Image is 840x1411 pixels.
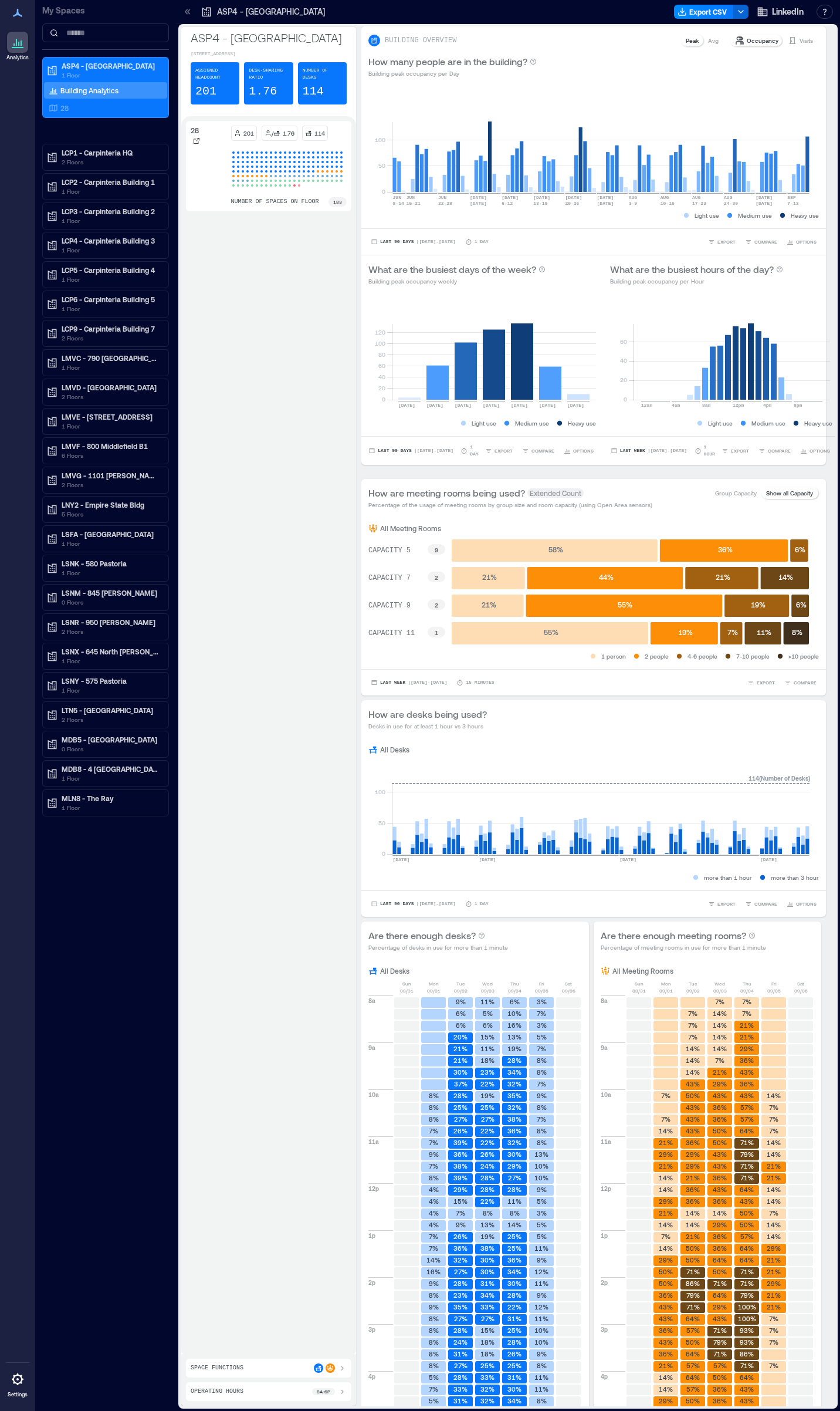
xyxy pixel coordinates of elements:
[757,628,771,636] text: 11 %
[42,5,169,16] p: My Spaces
[62,617,160,627] p: LSNR - 950 [PERSON_NAME]
[62,529,160,539] p: LSFA - [GEOGRAPHIC_DATA]
[62,705,160,715] p: LTN5 - [GEOGRAPHIC_DATA]
[375,788,385,795] tspan: 100
[751,600,766,609] text: 19 %
[544,628,558,636] text: 55 %
[483,445,515,457] button: EXPORT
[368,486,525,500] p: How are meeting rooms being used?
[438,195,447,200] text: JUN
[368,677,449,688] button: Last Week |[DATE]-[DATE]
[62,480,160,490] p: 2 Floors
[62,647,160,656] p: LSNX - 645 North [PERSON_NAME]
[378,162,385,169] tspan: 50
[772,6,804,18] span: LinkedIn
[62,157,160,167] p: 2 Floors
[782,677,819,688] button: COMPARE
[62,275,160,284] p: 1 Floor
[480,1033,494,1041] text: 15%
[427,987,441,994] p: 09/01
[272,129,273,138] p: /
[62,383,160,392] p: LMVD - [GEOGRAPHIC_DATA]
[610,262,774,276] p: What are the busiest hours of the day?
[754,900,777,907] span: COMPARE
[62,451,160,460] p: 6 Floors
[62,392,160,401] p: 2 Floors
[480,998,494,1005] text: 11%
[375,329,385,336] tspan: 120
[191,29,347,46] p: ASP4 - [GEOGRAPHIC_DATA]
[527,488,584,498] span: Extended Count
[708,36,719,45] p: Avg
[641,403,652,408] text: 12am
[62,794,160,803] p: MLN8 - The Ray
[400,987,414,994] p: 08/31
[686,987,700,994] p: 09/02
[515,418,549,428] p: Medium use
[62,70,160,80] p: 1 Floor
[191,126,199,135] p: 28
[717,238,736,245] span: EXPORT
[757,679,775,686] span: EXPORT
[368,929,476,943] p: Are there enough desks?
[740,987,754,994] p: 09/04
[731,447,749,454] span: EXPORT
[382,850,385,857] tspan: 0
[454,987,468,994] p: 09/02
[507,1010,521,1017] text: 10%
[456,1010,466,1017] text: 6%
[378,819,385,826] tspan: 50
[393,201,404,206] text: 8-14
[740,1033,754,1041] text: 21%
[453,1033,468,1041] text: 20%
[688,1021,697,1029] text: 7%
[798,445,832,457] button: OPTIONS
[760,857,777,862] text: [DATE]
[568,418,596,428] p: Heavy use
[688,1010,697,1017] text: 7%
[62,598,160,607] p: 0 Floors
[195,83,216,100] p: 201
[482,980,493,987] p: Wed
[502,195,519,200] text: [DATE]
[702,403,711,408] text: 8am
[562,987,575,994] p: 09/06
[426,403,443,408] text: [DATE]
[62,715,160,724] p: 2 Floors
[398,403,415,408] text: [DATE]
[62,764,160,774] p: MDB8 - 4 [GEOGRAPHIC_DATA]
[368,629,415,637] text: CAPACITY 11
[507,1033,521,1041] text: 13%
[62,333,160,343] p: 2 Floors
[708,418,733,428] p: Light use
[62,363,160,372] p: 1 Floor
[303,67,342,81] p: Number of Desks
[686,1045,700,1052] text: 14%
[724,195,733,200] text: AUG
[620,376,627,383] tspan: 20
[771,873,819,882] p: more than 3 hour
[62,421,160,431] p: 1 Floor
[378,351,385,358] tspan: 80
[740,1021,754,1029] text: 21%
[794,679,817,686] span: COMPARE
[565,980,572,987] p: Sat
[368,276,546,286] p: Building peak occupancy weekly
[742,998,751,1005] text: 7%
[718,545,733,553] text: 36 %
[368,55,527,69] p: How many people are in the building?
[796,238,817,245] span: OPTIONS
[689,980,697,987] p: Tue
[561,445,596,457] button: OPTIONS
[466,679,494,686] p: 15 minutes
[704,873,752,882] p: more than 1 hour
[742,1010,751,1017] text: 7%
[753,2,807,21] button: LinkedIn
[231,197,319,207] p: number of spaces on floor
[472,418,496,428] p: Light use
[368,262,536,276] p: What are the busiest days of the week?
[62,265,160,275] p: LCP5 - Carpinteria Building 4
[368,943,508,952] p: Percentage of desks in use for more than 1 minute
[754,238,777,245] span: COMPARE
[716,573,730,581] text: 21 %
